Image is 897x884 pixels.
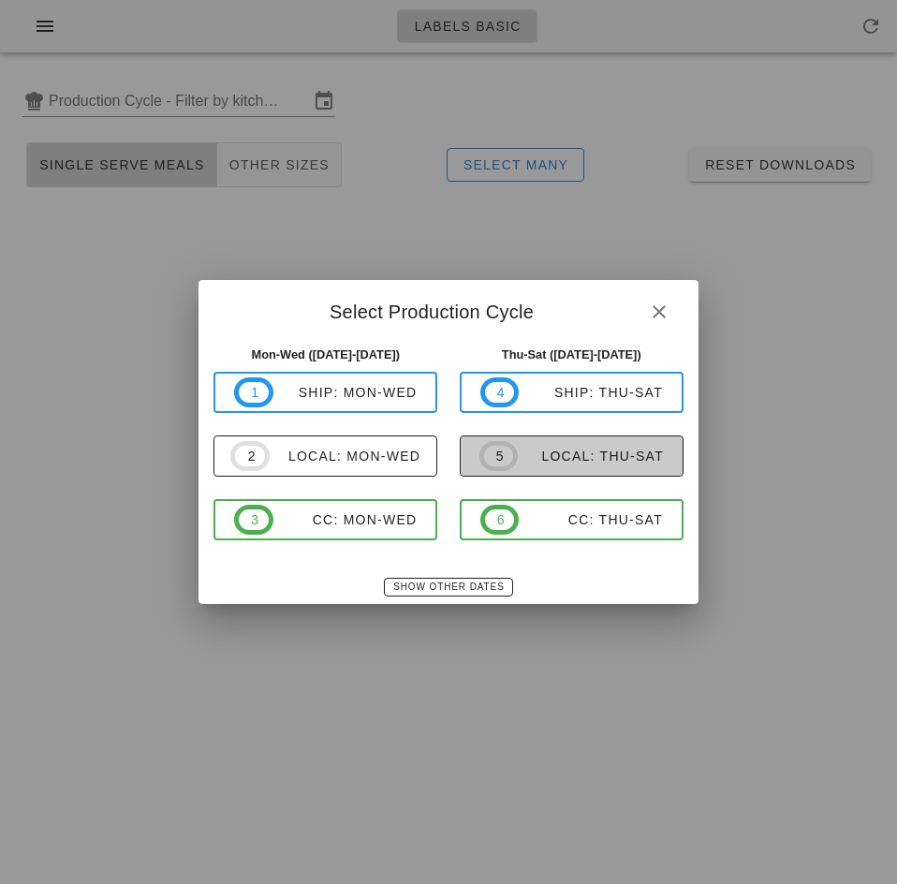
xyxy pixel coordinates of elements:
span: 5 [495,446,503,466]
button: 4ship: Thu-Sat [460,372,684,413]
button: 1ship: Mon-Wed [213,372,437,413]
button: 3CC: Mon-Wed [213,499,437,540]
div: local: Mon-Wed [270,449,420,464]
span: 3 [250,509,257,530]
strong: Thu-Sat ([DATE]-[DATE]) [502,347,641,361]
span: Show Other Dates [392,582,504,592]
button: 2local: Mon-Wed [213,435,437,477]
div: CC: Mon-Wed [273,512,418,527]
button: 6CC: Thu-Sat [460,499,684,540]
strong: Mon-Wed ([DATE]-[DATE]) [251,347,400,361]
span: 4 [496,382,504,403]
span: 2 [246,446,254,466]
span: 6 [496,509,504,530]
div: local: Thu-Sat [518,449,664,464]
span: 1 [250,382,257,403]
div: Select Production Cycle [199,280,698,338]
button: Show Other Dates [384,578,512,597]
div: ship: Mon-Wed [273,385,418,400]
div: CC: Thu-Sat [519,512,663,527]
div: ship: Thu-Sat [519,385,663,400]
button: 5local: Thu-Sat [460,435,684,477]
